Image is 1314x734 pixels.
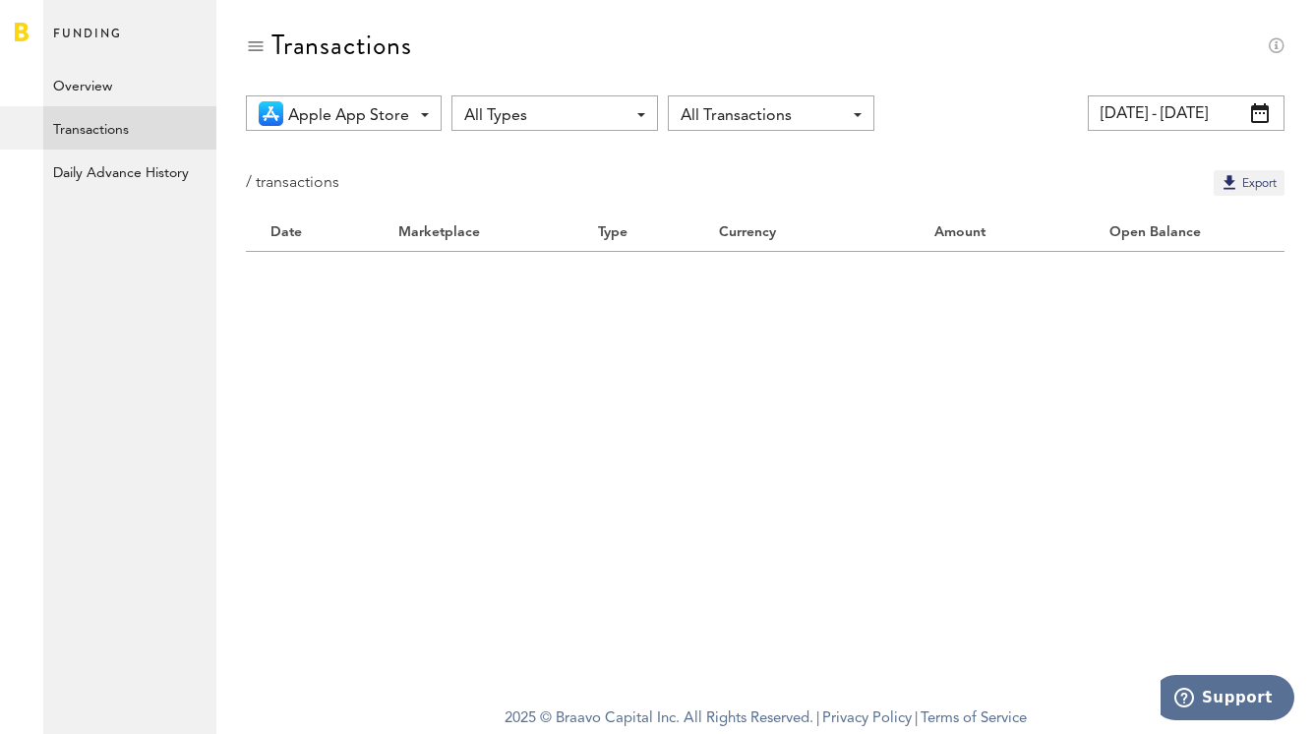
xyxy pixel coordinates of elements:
[464,99,626,133] span: All Types
[1161,675,1294,724] iframe: Opens a widget where you can find more information
[259,101,283,126] img: 21.png
[43,63,216,106] a: Overview
[53,22,122,63] span: Funding
[1220,172,1239,192] img: Export
[288,99,409,133] span: Apple App Store
[573,215,693,251] th: Type
[505,704,813,734] span: 2025 © Braavo Capital Inc. All Rights Reserved.
[857,215,1010,251] th: Amount
[1214,170,1284,196] button: Export
[271,30,412,61] div: Transactions
[681,99,842,133] span: All Transactions
[374,215,573,251] th: Marketplace
[43,150,216,193] a: Daily Advance History
[1010,215,1225,251] th: Open Balance
[43,106,216,150] a: Transactions
[246,170,339,196] div: / transactions
[822,711,912,726] a: Privacy Policy
[921,711,1027,726] a: Terms of Service
[694,215,857,251] th: Currency
[246,215,374,251] th: Date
